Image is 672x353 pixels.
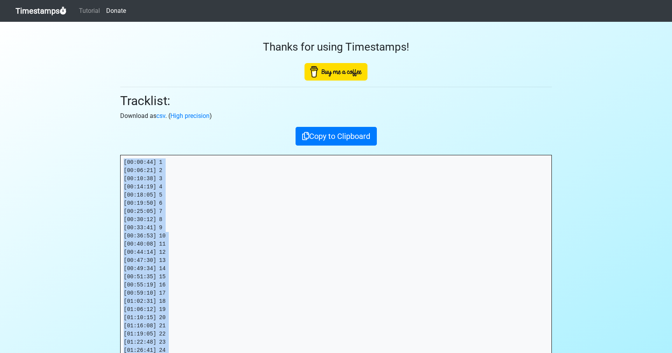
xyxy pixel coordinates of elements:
[633,314,663,344] iframe: Drift Widget Chat Controller
[120,40,552,54] h3: Thanks for using Timestamps!
[170,112,210,119] a: High precision
[76,3,103,19] a: Tutorial
[304,63,367,81] img: Buy Me A Coffee
[156,112,165,119] a: csv
[120,93,552,108] h2: Tracklist:
[103,3,129,19] a: Donate
[296,127,377,146] button: Copy to Clipboard
[120,111,552,121] p: Download as . ( )
[16,3,66,19] a: Timestamps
